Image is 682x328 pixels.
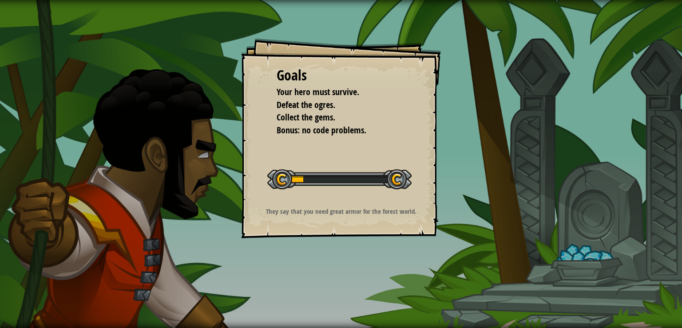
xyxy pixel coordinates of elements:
li: Your hero must survive. [266,86,403,99]
li: Defeat the ogres. [266,99,403,112]
span: Defeat the ogres. [277,99,335,111]
li: Collect the gems. [266,111,403,124]
div: Goals [277,65,405,86]
p: They say that you need great armor for the forest world. [252,207,430,216]
span: Bonus: no code problems. [277,124,366,136]
span: Your hero must survive. [277,86,359,98]
li: Bonus: no code problems. [266,124,403,137]
span: Collect the gems. [277,111,335,123]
